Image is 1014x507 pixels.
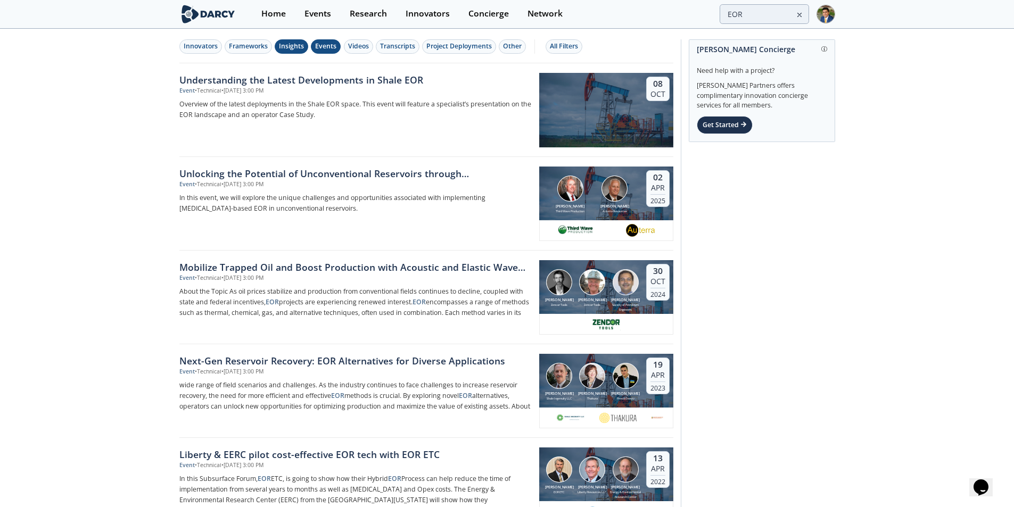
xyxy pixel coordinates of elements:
[350,10,387,18] div: Research
[344,39,373,54] button: Videos
[821,46,827,52] img: information.svg
[609,297,642,303] div: [PERSON_NAME]
[650,381,665,392] div: 2023
[179,99,532,120] p: Overview of the latest deployments in the Shale EOR space. This event will feature a specialist’s...
[697,40,827,59] div: [PERSON_NAME] Concierge
[503,41,522,51] div: Other
[184,41,218,51] div: Innovators
[499,39,526,54] button: Other
[261,10,286,18] div: Home
[579,363,605,389] img: Deb Miller
[554,204,587,210] div: [PERSON_NAME]
[650,453,665,464] div: 13
[609,391,642,397] div: [PERSON_NAME]
[576,396,609,401] div: Thakura
[576,490,609,494] div: Liberty Resources LLC
[179,461,195,470] div: Event
[376,39,419,54] button: Transcripts
[650,266,665,277] div: 30
[625,224,655,237] img: 4502be46-f305-47ef-b4ee-f2f15d166cfe
[179,39,222,54] button: Innovators
[697,76,827,111] div: [PERSON_NAME] Partners offers complimentary innovation concierge services for all members.
[266,297,279,306] strong: EOR
[275,39,308,54] button: Insights
[179,167,532,180] div: Unlocking the Potential of Unconventional Reservoirs through [MEDICAL_DATA]-Based EOR
[195,461,263,470] div: • Technical • [DATE] 3:00 PM
[315,41,336,51] div: Events
[195,180,263,189] div: • Technical • [DATE] 3:00 PM
[650,79,665,89] div: 08
[388,474,401,483] strong: EOR
[304,10,331,18] div: Events
[543,391,576,397] div: [PERSON_NAME]
[380,41,415,51] div: Transcripts
[613,363,639,389] img: Alex Palko
[546,269,572,295] img: Jake Greenberg
[650,194,665,205] div: 2025
[422,39,496,54] button: Project Deployments
[413,297,426,306] strong: EOR
[331,391,344,400] strong: EOR
[546,456,572,483] img: Brian Schwanitz
[179,380,532,412] p: wide range of field scenarios and challenges. As the industry continues to face challenges to inc...
[609,396,642,401] div: Prestil Energy
[650,288,665,298] div: 2024
[195,274,263,282] div: • Technical • [DATE] 3:00 PM
[179,354,532,368] div: Next-Gen Reservoir Recovery: EOR Alternatives for Diverse Applications
[697,59,827,76] div: Need help with a project?
[279,41,304,51] div: Insights
[613,456,639,483] img: James Sorensen
[179,251,673,344] a: Mobilize Trapped Oil and Boost Production with Acoustic and Elastic Wave EOR Event •Technical•[DA...
[179,260,532,274] div: Mobilize Trapped Oil and Boost Production with Acoustic and Elastic Wave EOR
[179,5,237,23] img: logo-wide.svg
[195,368,263,376] div: • Technical • [DATE] 3:00 PM
[179,286,532,318] p: About the Topic As oil prices stabilize and production from conventional fields continues to decl...
[179,73,532,87] div: Understanding the Latest Developments in Shale EOR
[613,269,639,295] img: Kamel Bennaceur
[650,89,665,99] div: Oct
[579,269,605,295] img: Bill Wooden
[609,303,642,312] div: Society of Petroleum Engineers
[609,485,642,491] div: [PERSON_NAME]
[348,41,369,51] div: Videos
[543,490,576,494] div: EOR ETC
[179,368,195,376] div: Event
[576,485,609,491] div: [PERSON_NAME]
[591,318,622,330] img: 5cc33375-033e-4cb3-8595-1f7d6f3e16f8
[579,456,605,483] img: Gordon Pospisil
[576,297,609,303] div: [PERSON_NAME]
[598,204,631,210] div: [PERSON_NAME]
[650,464,665,473] div: Apr
[179,157,673,251] a: Unlocking the Potential of Unconventional Reservoirs through [MEDICAL_DATA]-Based EOR Event •Tech...
[543,485,576,491] div: [PERSON_NAME]
[195,87,263,95] div: • Technical • [DATE] 3:00 PM
[179,344,673,438] a: Next-Gen Reservoir Recovery: EOR Alternatives for Diverse Applications Event •Technical•[DATE] 3:...
[543,303,576,307] div: Zencor Tools
[543,297,576,303] div: [PERSON_NAME]
[546,363,572,389] img: Robert Downey
[557,176,583,202] img: Grant Haddix
[650,172,665,183] div: 02
[720,4,809,24] input: Advanced Search
[650,475,665,486] div: 2022
[650,183,665,193] div: Apr
[311,39,341,54] button: Events
[576,391,609,397] div: [PERSON_NAME]
[576,303,609,307] div: Zencor Tools
[179,87,195,95] div: Event
[550,41,578,51] div: All Filters
[179,63,673,157] a: Understanding the Latest Developments in Shale EOR Event •Technical•[DATE] 3:00 PM Overview of th...
[426,41,492,51] div: Project Deployments
[406,10,450,18] div: Innovators
[546,39,582,54] button: All Filters
[543,396,576,401] div: Shale Ingenuity LLC
[179,274,195,282] div: Event
[650,277,665,286] div: Oct
[548,411,586,424] img: 1620393924740-Color%2520logo%2520-%2520no%2520background%5B1%5D.webp
[650,411,664,424] img: 1654694055472-prestil.jpg
[179,193,532,214] p: In this event, we will explore the unique challenges and opportunities associated with implementi...
[601,176,628,202] img: George Morris
[650,360,665,370] div: 19
[468,10,509,18] div: Concierge
[609,490,642,499] div: Energy & Environmental Research Center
